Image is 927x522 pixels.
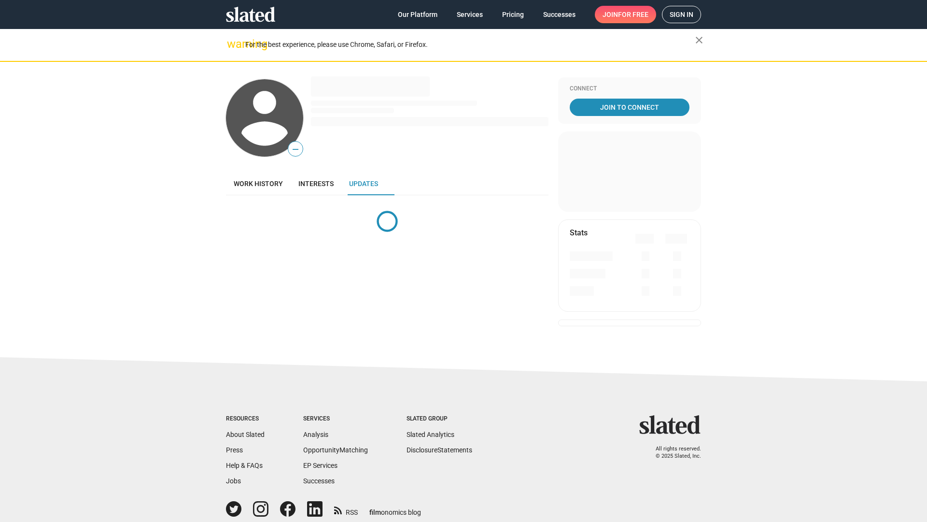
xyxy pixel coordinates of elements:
a: About Slated [226,431,265,438]
span: Updates [349,180,378,188]
span: Sign in [670,6,693,23]
a: Pricing [494,6,532,23]
a: filmonomics blog [369,500,421,517]
a: Analysis [303,431,328,438]
span: Services [457,6,483,23]
a: Interests [291,172,341,195]
a: OpportunityMatching [303,446,368,454]
div: Resources [226,415,265,423]
a: Our Platform [390,6,445,23]
div: Slated Group [407,415,472,423]
span: Join [603,6,648,23]
span: Interests [298,180,334,188]
a: Work history [226,172,291,195]
span: for free [618,6,648,23]
a: Help & FAQs [226,462,263,469]
span: Pricing [502,6,524,23]
span: Work history [234,180,283,188]
a: Slated Analytics [407,431,454,438]
a: Jobs [226,477,241,485]
div: Connect [570,85,689,93]
span: Join To Connect [572,99,688,116]
a: Updates [341,172,386,195]
a: Press [226,446,243,454]
mat-icon: warning [227,38,239,50]
span: film [369,508,381,516]
span: — [288,143,303,156]
mat-icon: close [693,34,705,46]
a: Services [449,6,491,23]
span: Our Platform [398,6,437,23]
a: Successes [303,477,335,485]
span: Successes [543,6,576,23]
a: Sign in [662,6,701,23]
div: Services [303,415,368,423]
div: For the best experience, please use Chrome, Safari, or Firefox. [245,38,695,51]
a: EP Services [303,462,337,469]
a: RSS [334,502,358,517]
a: DisclosureStatements [407,446,472,454]
mat-card-title: Stats [570,228,588,238]
p: All rights reserved. © 2025 Slated, Inc. [646,446,701,460]
a: Joinfor free [595,6,656,23]
a: Join To Connect [570,99,689,116]
a: Successes [535,6,583,23]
